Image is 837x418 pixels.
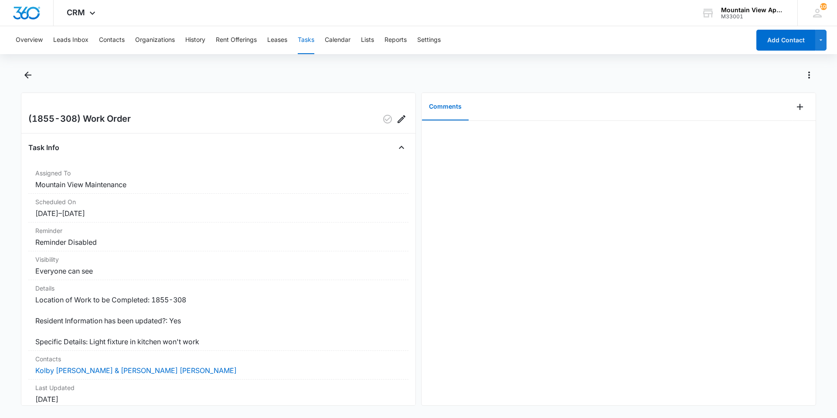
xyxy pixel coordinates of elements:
[35,366,237,375] a: Kolby [PERSON_NAME] & [PERSON_NAME] [PERSON_NAME]
[28,142,59,153] h4: Task Info
[99,26,125,54] button: Contacts
[135,26,175,54] button: Organizations
[28,351,408,380] div: ContactsKolby [PERSON_NAME] & [PERSON_NAME] [PERSON_NAME]
[28,380,408,408] div: Last Updated[DATE]
[67,8,85,17] span: CRM
[28,194,408,223] div: Scheduled On[DATE]–[DATE]
[35,394,401,404] dd: [DATE]
[35,179,401,190] dd: Mountain View Maintenance
[417,26,441,54] button: Settings
[721,14,785,20] div: account id
[21,68,34,82] button: Back
[35,383,401,392] dt: Last Updated
[267,26,287,54] button: Leases
[35,284,401,293] dt: Details
[185,26,205,54] button: History
[35,197,401,206] dt: Scheduled On
[28,251,408,280] div: VisibilityEveryone can see
[820,3,827,10] span: 109
[35,237,401,247] dd: Reminder Disabled
[35,255,401,264] dt: Visibility
[28,280,408,351] div: DetailsLocation of Work to be Completed: 1855-308 Resident Information has been updated?: Yes Spe...
[721,7,785,14] div: account name
[28,112,131,126] h2: (1855-308) Work Order
[35,295,401,347] dd: Location of Work to be Completed: 1855-308 Resident Information has been updated?: Yes Specific D...
[395,112,408,126] button: Edit
[820,3,827,10] div: notifications count
[216,26,257,54] button: Rent Offerings
[756,30,815,51] button: Add Contact
[298,26,314,54] button: Tasks
[28,165,408,194] div: Assigned ToMountain View Maintenance
[361,26,374,54] button: Lists
[35,266,401,276] dd: Everyone can see
[28,223,408,251] div: ReminderReminder Disabled
[325,26,350,54] button: Calendar
[35,226,401,235] dt: Reminder
[35,354,401,363] dt: Contacts
[35,208,401,219] dd: [DATE] – [DATE]
[53,26,88,54] button: Leads Inbox
[16,26,43,54] button: Overview
[35,168,401,178] dt: Assigned To
[422,93,469,120] button: Comments
[802,68,816,82] button: Actions
[395,140,408,154] button: Close
[384,26,407,54] button: Reports
[793,100,807,114] button: Add Comment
